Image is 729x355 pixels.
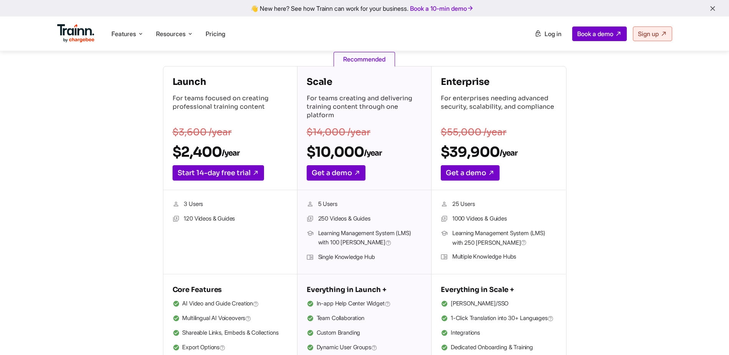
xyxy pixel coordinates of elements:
[307,252,422,262] li: Single Knowledge Hub
[307,214,422,224] li: 250 Videos & Guides
[57,24,95,43] img: Trainn Logo
[633,27,672,41] a: Sign up
[173,126,232,138] s: $3,600 /year
[572,27,627,41] a: Book a demo
[173,165,264,181] a: Start 14-day free trial
[441,328,556,338] li: Integrations
[441,299,556,309] li: [PERSON_NAME]/SSO
[307,143,422,161] h2: $10,000
[206,30,225,38] a: Pricing
[452,229,556,247] span: Learning Management System (LMS) with 250 [PERSON_NAME]
[364,148,382,158] sub: /year
[5,5,724,12] div: 👋 New here? See how Trainn can work for your business.
[307,328,422,338] li: Custom Branding
[307,284,422,296] h5: Everything in Launch +
[577,30,613,38] span: Book a demo
[451,314,554,323] span: 1-Click Translation into 30+ Languages
[111,30,136,38] span: Features
[441,252,556,262] li: Multiple Knowledge Hubs
[307,76,422,88] h4: Scale
[307,314,422,323] li: Team Collaboration
[173,328,288,338] li: Shareable Links, Embeds & Collections
[545,30,561,38] span: Log in
[222,148,239,158] sub: /year
[173,199,288,209] li: 3 Users
[441,284,556,296] h5: Everything in Scale +
[307,94,422,121] p: For teams creating and delivering training content through one platform
[156,30,186,38] span: Resources
[441,76,556,88] h4: Enterprise
[530,27,566,41] a: Log in
[182,343,226,353] span: Export Options
[441,94,556,121] p: For enterprises needing advanced security, scalability, and compliance
[441,126,506,138] s: $55,000 /year
[334,52,395,66] span: Recommended
[173,284,288,296] h5: Core Features
[182,314,251,323] span: Multilingual AI Voiceovers
[182,299,259,309] span: AI Video and Guide Creation
[173,76,288,88] h4: Launch
[317,299,391,309] span: In-app Help Center Widget
[691,318,729,355] iframe: Chat Widget
[307,126,370,138] s: $14,000 /year
[441,214,556,224] li: 1000 Videos & Guides
[441,199,556,209] li: 25 Users
[441,343,556,353] li: Dedicated Onboarding & Training
[307,199,422,209] li: 5 Users
[317,343,377,353] span: Dynamic User Groups
[173,94,288,121] p: For teams focused on creating professional training content
[307,165,365,181] a: Get a demo
[173,214,288,224] li: 120 Videos & Guides
[638,30,659,38] span: Sign up
[173,143,288,161] h2: $2,400
[318,229,422,248] span: Learning Management System (LMS) with 100 [PERSON_NAME]
[409,3,475,14] a: Book a 10-min demo
[441,143,556,161] h2: $39,900
[441,165,500,181] a: Get a demo
[500,148,517,158] sub: /year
